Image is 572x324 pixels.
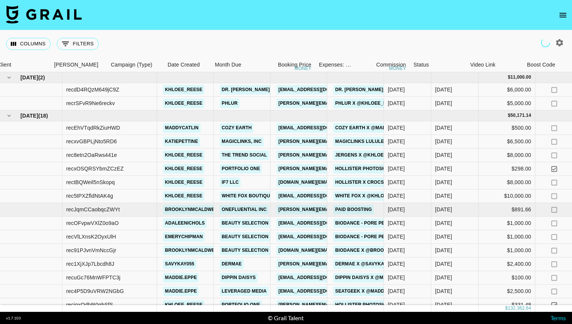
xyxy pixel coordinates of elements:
div: rec8etn2OaRws441e [66,151,117,159]
div: Booking Price [278,57,311,72]
a: khloee_reese [163,300,204,310]
div: Oct '25 [435,99,452,107]
div: v 1.7.103 [6,316,21,321]
a: MagicLinks, Inc [220,137,264,146]
a: [DOMAIN_NAME][EMAIL_ADDRESS][PERSON_NAME][DOMAIN_NAME] [277,246,438,255]
div: [PERSON_NAME] [54,57,98,72]
a: khloee_reese [163,191,204,201]
a: DermaE x @savykay055 [333,259,396,269]
div: 9/22/2025 [388,301,405,308]
a: White Fox x @khloee_reese September [333,191,441,201]
div: Campaign (Type) [107,57,164,72]
div: 9/17/2025 [388,86,405,93]
a: savykay055 [163,259,196,269]
a: [PERSON_NAME][EMAIL_ADDRESS][DOMAIN_NAME] [277,150,400,160]
div: 9/17/2025 [388,124,405,132]
a: Portfolio One [220,164,262,174]
a: Hollister x Crocs [333,178,386,187]
a: Beauty Selection [220,219,270,228]
a: khloee_reese [163,99,204,108]
div: 8/18/2025 [388,178,405,186]
div: 9/11/2025 [388,165,405,172]
div: $ [508,112,510,119]
a: maddie.eppe [163,287,199,296]
img: Grail Talent [6,5,82,23]
a: White Fox Boutique [220,191,275,201]
div: $ [508,74,510,81]
div: Sep '25 [435,165,452,172]
div: Sep '25 [435,260,452,268]
a: Dippin Daisys [220,273,258,282]
div: $ [505,305,508,312]
div: Month Due [211,57,258,72]
div: 9/23/2025 [388,219,405,227]
div: $891.66 [479,203,535,217]
div: Sep '25 [435,192,452,200]
span: ( 18 ) [38,112,48,119]
div: $2,500.00 [479,285,535,298]
div: recVlLXnsK2OyxUlH [66,233,116,240]
div: recEhVTqdRkZiuHWD [66,124,120,132]
div: $10,000.00 [479,189,535,203]
div: $331.48 [479,298,535,312]
a: khloee_reese [163,85,204,95]
div: 11,000.00 [510,74,531,81]
a: The Trend Social [220,150,269,160]
div: Booker [50,57,107,72]
div: © Grail Talent [268,314,304,322]
a: Phlur [220,99,239,108]
a: Portfolio One [220,300,262,310]
div: Sep '25 [435,178,452,186]
a: Dr. [PERSON_NAME] [220,85,272,95]
div: $8,000.00 [479,149,535,162]
a: Paid Boosting [333,205,374,214]
button: hide children [4,110,14,121]
div: 9/17/2025 [388,99,405,107]
a: khloee_reese [163,150,204,160]
a: DermaE [220,259,244,269]
button: open drawer [555,8,570,23]
div: Expenses: Remove Commission? [315,57,353,72]
div: Oct '25 [435,86,452,93]
a: khloee_reese [163,178,204,187]
a: IF7 LLC [220,178,241,187]
div: 8/26/2025 [388,151,405,159]
div: rec5tPXZfldNtAK4g [66,192,113,200]
div: 9/23/2025 [388,206,405,213]
a: Dr. [PERSON_NAME] x @khloee_reese [333,85,433,95]
div: recxOSQRSYbmZCzEZ [66,165,124,172]
span: [DATE] [20,74,38,81]
div: Month Due [215,57,241,72]
div: 9/23/2025 [388,233,405,240]
a: Biodance x @brooklynmcaldwell [333,246,428,255]
div: $5,000.00 [479,97,535,110]
div: money [389,66,406,71]
a: Biodance - Pore Perfecting Collagen Peptide Serum & Mask [333,219,496,228]
a: Dippin Daisys x @maddie.eppe Lilo Collection [333,273,457,282]
a: Hollister Photoshoot - Flight Reimbursement [333,164,460,174]
div: recOFvpwVXlZ0o9aO [66,219,119,227]
a: [DOMAIN_NAME][EMAIL_ADDRESS][DOMAIN_NAME] [277,178,399,187]
a: [EMAIL_ADDRESS][DOMAIN_NAME] [277,287,361,296]
a: Phlur x @khloee_reese [333,99,401,108]
div: Boost Code [527,57,555,72]
div: rectBQWeil5nSkopq [66,178,115,186]
div: Campaign (Type) [111,57,152,72]
div: Video Link [466,57,523,72]
a: katiepettine [163,137,200,146]
div: rec1XjXJp7Lbcdh8J [66,260,114,268]
div: 9/23/2025 [388,274,405,281]
a: [EMAIL_ADDRESS][DOMAIN_NAME] [277,219,361,228]
a: Cozy Earth [220,123,253,133]
div: 132,362.64 [508,305,531,312]
div: Video Link [470,57,496,72]
div: money [294,66,311,71]
div: recdD4RQzM649jC9Z [66,86,119,93]
a: Terms [550,314,566,321]
div: $1,000.00 [479,217,535,230]
button: Show filters [57,38,99,50]
div: Commission [376,57,406,72]
a: MagicLinks Lululemon x @katiepettine [333,137,440,146]
a: Leveraged Media [220,287,269,296]
a: khloee_reese [163,164,204,174]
